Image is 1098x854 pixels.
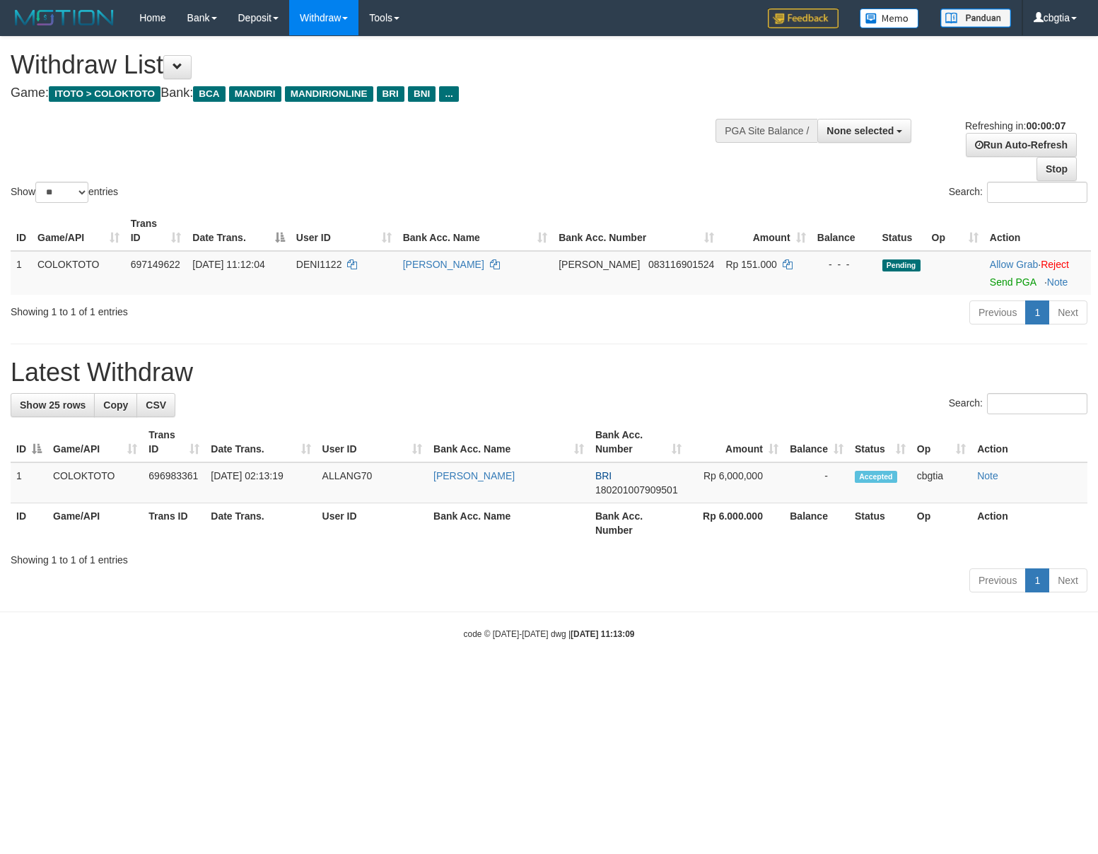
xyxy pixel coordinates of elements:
[464,629,635,639] small: code © [DATE]-[DATE] dwg |
[553,211,720,251] th: Bank Acc. Number: activate to sort column ascending
[855,471,897,483] span: Accepted
[882,259,921,271] span: Pending
[860,8,919,28] img: Button%20Memo.svg
[285,86,373,102] span: MANDIRIONLINE
[987,393,1087,414] input: Search:
[911,503,971,544] th: Op
[812,211,877,251] th: Balance
[439,86,458,102] span: ...
[11,462,47,503] td: 1
[205,422,316,462] th: Date Trans.: activate to sort column ascending
[47,503,143,544] th: Game/API
[849,503,911,544] th: Status
[1049,568,1087,592] a: Next
[205,462,316,503] td: [DATE] 02:13:19
[971,422,1087,462] th: Action
[784,422,849,462] th: Balance: activate to sort column ascending
[143,462,205,503] td: 696983361
[1041,259,1069,270] a: Reject
[990,259,1038,270] a: Allow Grab
[911,422,971,462] th: Op: activate to sort column ascending
[817,257,871,271] div: - - -
[768,8,839,28] img: Feedback.jpg
[49,86,160,102] span: ITOTO > COLOKTOTO
[11,211,32,251] th: ID
[317,422,428,462] th: User ID: activate to sort column ascending
[136,393,175,417] a: CSV
[571,629,634,639] strong: [DATE] 11:13:09
[408,86,436,102] span: BNI
[428,422,590,462] th: Bank Acc. Name: activate to sort column ascending
[827,125,894,136] span: None selected
[11,503,47,544] th: ID
[940,8,1011,28] img: panduan.png
[590,503,687,544] th: Bank Acc. Number
[817,119,911,143] button: None selected
[1047,276,1068,288] a: Note
[1025,568,1049,592] a: 1
[849,422,911,462] th: Status: activate to sort column ascending
[192,259,264,270] span: [DATE] 11:12:04
[784,462,849,503] td: -
[32,251,125,295] td: COLOKTOTO
[125,211,187,251] th: Trans ID: activate to sort column ascending
[11,251,32,295] td: 1
[94,393,137,417] a: Copy
[687,462,784,503] td: Rp 6,000,000
[716,119,817,143] div: PGA Site Balance /
[687,422,784,462] th: Amount: activate to sort column ascending
[229,86,281,102] span: MANDIRI
[131,259,180,270] span: 697149622
[965,120,1065,131] span: Refreshing in:
[11,86,718,100] h4: Game: Bank:
[403,259,484,270] a: [PERSON_NAME]
[296,259,342,270] span: DENI1122
[949,182,1087,203] label: Search:
[784,503,849,544] th: Balance
[11,51,718,79] h1: Withdraw List
[291,211,397,251] th: User ID: activate to sort column ascending
[720,211,811,251] th: Amount: activate to sort column ascending
[146,399,166,411] span: CSV
[317,503,428,544] th: User ID
[11,547,1087,567] div: Showing 1 to 1 of 1 entries
[11,182,118,203] label: Show entries
[990,276,1036,288] a: Send PGA
[977,470,998,481] a: Note
[397,211,553,251] th: Bank Acc. Name: activate to sort column ascending
[47,422,143,462] th: Game/API: activate to sort column ascending
[877,211,926,251] th: Status
[11,358,1087,387] h1: Latest Withdraw
[1026,120,1065,131] strong: 00:00:07
[984,211,1091,251] th: Action
[971,503,1087,544] th: Action
[984,251,1091,295] td: ·
[11,422,47,462] th: ID: activate to sort column descending
[911,462,971,503] td: cbgtia
[11,393,95,417] a: Show 25 rows
[433,470,515,481] a: [PERSON_NAME]
[32,211,125,251] th: Game/API: activate to sort column ascending
[687,503,784,544] th: Rp 6.000.000
[926,211,984,251] th: Op: activate to sort column ascending
[590,422,687,462] th: Bank Acc. Number: activate to sort column ascending
[103,399,128,411] span: Copy
[595,484,678,496] span: Copy 180201007909501 to clipboard
[1036,157,1077,181] a: Stop
[595,470,612,481] span: BRI
[20,399,86,411] span: Show 25 rows
[969,568,1026,592] a: Previous
[377,86,404,102] span: BRI
[205,503,316,544] th: Date Trans.
[987,182,1087,203] input: Search:
[35,182,88,203] select: Showentries
[648,259,714,270] span: Copy 083116901524 to clipboard
[317,462,428,503] td: ALLANG70
[969,300,1026,324] a: Previous
[1025,300,1049,324] a: 1
[11,7,118,28] img: MOTION_logo.png
[949,393,1087,414] label: Search:
[966,133,1077,157] a: Run Auto-Refresh
[143,503,205,544] th: Trans ID
[193,86,225,102] span: BCA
